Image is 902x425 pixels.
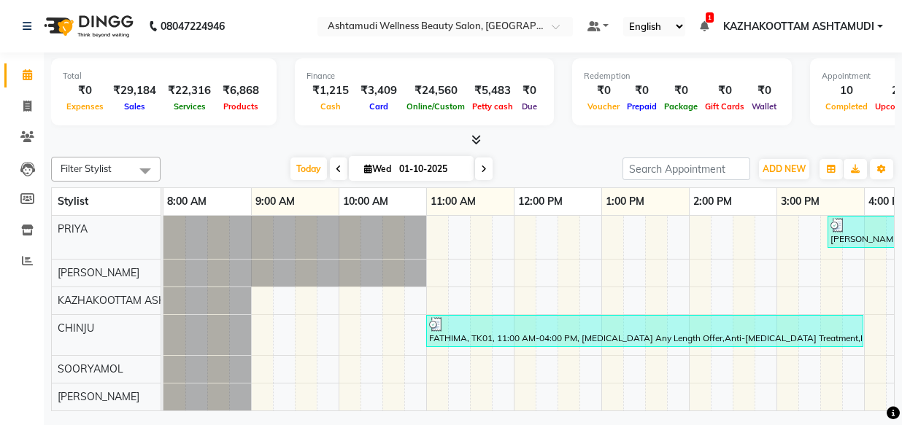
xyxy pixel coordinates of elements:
span: Due [518,101,541,112]
button: ADD NEW [759,159,809,179]
span: Prepaid [623,101,660,112]
div: 10 [822,82,871,99]
div: ₹22,316 [162,82,217,99]
span: Petty cash [469,101,517,112]
a: 12:00 PM [514,191,566,212]
span: CHINJU [58,321,94,335]
span: Cash [317,101,344,112]
span: Sales [120,101,149,112]
span: ADD NEW [763,163,806,174]
a: 2:00 PM [690,191,736,212]
span: 1 [706,12,714,23]
div: ₹5,483 [469,82,517,99]
span: Package [660,101,701,112]
a: 8:00 AM [163,191,210,212]
a: 9:00 AM [252,191,298,212]
div: ₹0 [701,82,748,99]
span: Gift Cards [701,101,748,112]
span: Filter Stylist [61,163,112,174]
div: ₹1,215 [307,82,355,99]
div: Total [63,70,265,82]
a: 10:00 AM [339,191,392,212]
span: Wallet [748,101,780,112]
span: [PERSON_NAME] [58,266,139,279]
span: Completed [822,101,871,112]
div: Finance [307,70,542,82]
span: SOORYAMOL [58,362,123,375]
span: Products [220,101,262,112]
div: ₹0 [584,82,623,99]
span: KAZHAKOOTTAM ASHTAMUDI [723,19,874,34]
span: KAZHAKOOTTAM ASHTAMUDI [58,294,205,307]
span: Card [366,101,392,112]
span: [PERSON_NAME] [58,390,139,403]
input: Search Appointment [622,157,750,180]
span: Services [170,101,209,112]
b: 08047224946 [161,6,225,47]
img: logo [37,6,137,47]
div: ₹3,409 [355,82,403,99]
div: ₹0 [660,82,701,99]
span: Wed [361,163,395,174]
a: 1 [700,20,709,33]
a: 3:00 PM [777,191,823,212]
span: PRIYA [58,222,88,235]
div: ₹24,560 [403,82,469,99]
a: 1:00 PM [602,191,648,212]
div: ₹0 [63,82,107,99]
div: Redemption [584,70,780,82]
div: ₹0 [517,82,542,99]
span: Online/Custom [403,101,469,112]
span: Today [290,157,327,180]
div: ₹29,184 [107,82,162,99]
span: Voucher [584,101,623,112]
div: FATHIMA, TK01, 11:00 AM-04:00 PM, [MEDICAL_DATA] Any Length Offer,Anti-[MEDICAL_DATA] Treatment,L... [428,317,862,345]
div: ₹0 [623,82,660,99]
a: 11:00 AM [427,191,479,212]
input: 2025-10-01 [395,158,468,180]
span: Stylist [58,195,88,208]
div: ₹0 [748,82,780,99]
span: Expenses [63,101,107,112]
div: ₹6,868 [217,82,265,99]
